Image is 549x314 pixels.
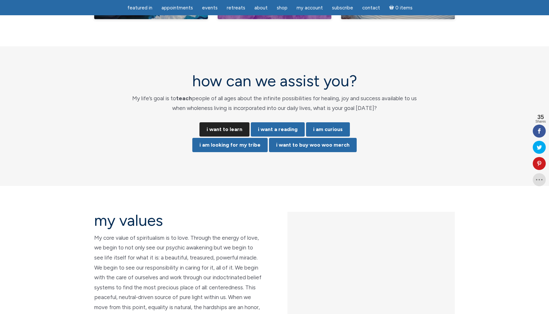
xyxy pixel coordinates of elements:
span: About [254,5,268,11]
a: Events [198,2,222,14]
a: featured in [123,2,156,14]
span: Events [202,5,218,11]
span: Contact [362,5,380,11]
p: My life’s goal is to people of all ages about the infinite possibilities for healing, joy and suc... [125,93,424,113]
a: Contact [358,2,384,14]
a: My Account [293,2,327,14]
h2: how can we assist you? [125,72,424,90]
a: Cart0 items [385,1,416,14]
a: Subscribe [328,2,357,14]
strong: teach [176,95,192,102]
a: Retreats [223,2,249,14]
a: About [250,2,272,14]
span: 35 [535,114,546,120]
h2: my values [94,212,262,229]
span: Shares [535,120,546,123]
a: i want to buy woo woo merch [269,138,357,152]
span: featured in [127,5,152,11]
a: Appointments [158,2,197,14]
span: My Account [297,5,323,11]
a: i want to learn [199,122,249,137]
span: Retreats [227,5,245,11]
span: Appointments [161,5,193,11]
span: Shop [277,5,287,11]
a: i am looking for my tribe [192,138,268,152]
a: i am curious [306,122,350,137]
span: 0 items [395,6,413,10]
i: Cart [389,5,395,11]
a: i want a reading [251,122,305,137]
span: Subscribe [332,5,353,11]
a: Shop [273,2,291,14]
